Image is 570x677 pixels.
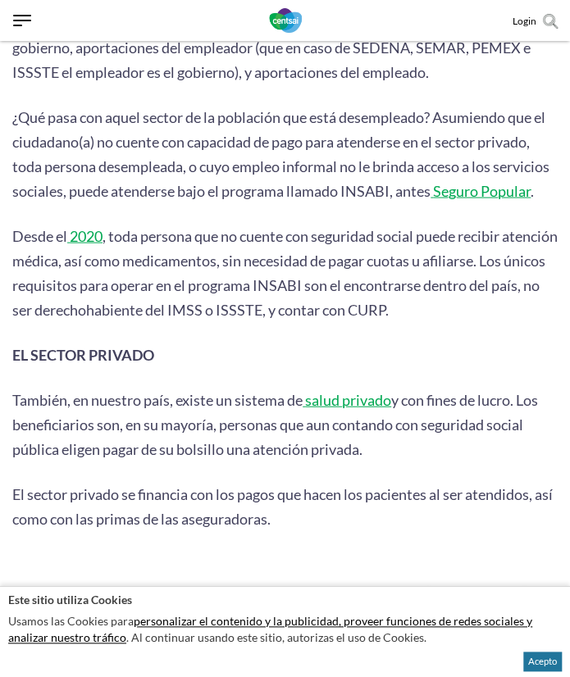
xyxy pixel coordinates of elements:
[12,345,154,363] b: EL SECTOR PRIVADO
[67,226,103,244] a: 2020
[12,226,558,318] span: , toda persona que no cuente con seguridad social puede recibir atención médica, así como medicam...
[8,592,562,607] h2: Este sitio utiliza Cookies
[433,181,531,199] span: Seguro Popular
[12,484,553,527] span: El sector privado se financia con los pagos que hacen los pacientes al ser atendidos, así como co...
[523,652,562,671] button: Acepto
[303,390,391,408] a: salud privado
[12,390,303,408] span: También, en nuestro país, existe un sistema de
[269,8,302,33] img: CentSai
[543,14,558,29] img: search
[12,226,67,244] span: Desde el
[12,390,538,457] span: y con fines de lucro. Los beneficiarios son, en su mayoría, personas que aun contando con segurid...
[8,609,562,649] p: Usamos las Cookies para . Al continuar usando este sitio, autorizas el uso de Cookies.
[305,390,391,408] span: salud privado
[531,181,534,199] span: .
[70,226,103,244] span: 2020
[12,13,554,80] span: : contribuciones del gobierno, aportaciones del empleador (que en caso de SEDENA, SEMAR, PEMEX e ...
[12,107,549,199] span: ¿Qué pasa con aquel sector de la población que está desempleado? Asumiendo que el ciudadano(a) no...
[513,15,536,27] a: Login
[431,181,531,199] a: Seguro Popular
